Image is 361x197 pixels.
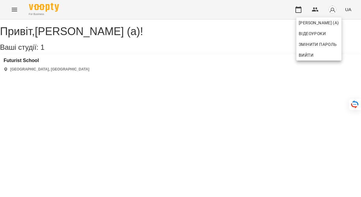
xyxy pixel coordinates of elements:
[299,52,313,59] span: Вийти
[299,41,339,48] span: Змінити пароль
[299,19,339,26] span: [PERSON_NAME] (а)
[299,30,326,37] span: Відеоуроки
[296,39,341,50] a: Змінити пароль
[296,28,328,39] a: Відеоуроки
[296,17,341,28] a: [PERSON_NAME] (а)
[296,50,341,61] button: Вийти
